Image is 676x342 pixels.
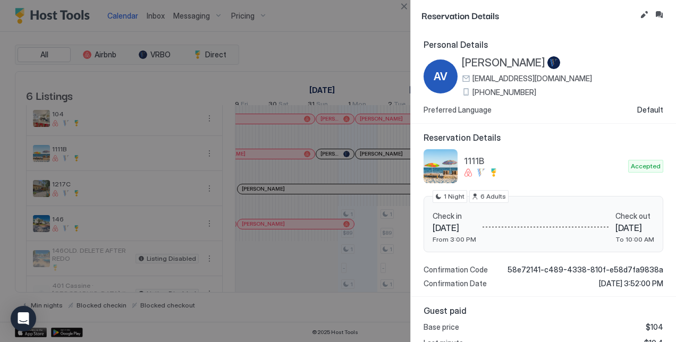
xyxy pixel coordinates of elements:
[424,132,663,143] span: Reservation Details
[11,306,36,331] div: Open Intercom Messenger
[462,56,545,70] span: [PERSON_NAME]
[599,279,663,288] span: [DATE] 3:52:00 PM
[424,279,487,288] span: Confirmation Date
[421,8,636,22] span: Reservation Details
[508,265,663,275] span: 58e72141-c489-4338-810f-e58d7fa9838a
[631,161,661,171] span: Accepted
[424,305,663,316] span: Guest paid
[464,156,624,166] span: 1111B
[424,105,492,115] span: Preferred Language
[638,8,650,21] button: Edit reservation
[637,105,663,115] span: Default
[472,74,592,83] span: [EMAIL_ADDRESS][DOMAIN_NAME]
[646,322,663,332] span: $104
[433,211,476,221] span: Check in
[615,235,654,243] span: To 10:00 AM
[433,223,476,233] span: [DATE]
[424,149,458,183] div: listing image
[433,235,476,243] span: From 3:00 PM
[472,88,536,97] span: [PHONE_NUMBER]
[424,322,459,332] span: Base price
[444,192,464,201] span: 1 Night
[615,211,654,221] span: Check out
[424,265,488,275] span: Confirmation Code
[653,8,665,21] button: Inbox
[434,69,447,84] span: AV
[480,192,506,201] span: 6 Adults
[424,39,663,50] span: Personal Details
[615,223,654,233] span: [DATE]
